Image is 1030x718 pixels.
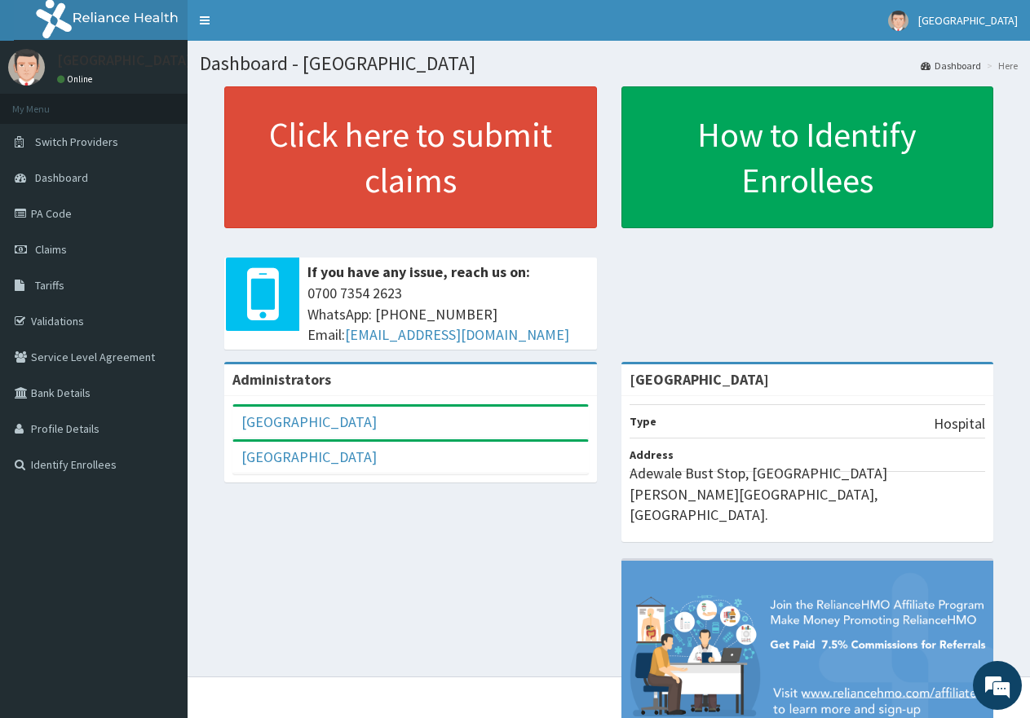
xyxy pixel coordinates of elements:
[630,370,769,389] strong: [GEOGRAPHIC_DATA]
[241,447,377,466] a: [GEOGRAPHIC_DATA]
[35,170,88,185] span: Dashboard
[8,49,45,86] img: User Image
[35,278,64,293] span: Tariffs
[630,414,656,429] b: Type
[307,283,589,346] span: 0700 7354 2623 WhatsApp: [PHONE_NUMBER] Email:
[241,412,377,431] a: [GEOGRAPHIC_DATA]
[35,242,67,257] span: Claims
[57,73,96,85] a: Online
[630,447,674,462] b: Address
[224,86,597,228] a: Click here to submit claims
[621,86,994,228] a: How to Identify Enrollees
[934,413,985,434] p: Hospital
[232,370,331,389] b: Administrators
[57,53,192,68] p: [GEOGRAPHIC_DATA]
[921,59,981,73] a: Dashboard
[35,134,118,149] span: Switch Providers
[345,325,569,344] a: [EMAIL_ADDRESS][DOMAIN_NAME]
[983,59,1018,73] li: Here
[307,262,530,281] b: If you have any issue, reach us on:
[918,13,1018,28] span: [GEOGRAPHIC_DATA]
[200,53,1018,74] h1: Dashboard - [GEOGRAPHIC_DATA]
[888,11,908,31] img: User Image
[630,463,986,526] p: Adewale Bust Stop, [GEOGRAPHIC_DATA][PERSON_NAME][GEOGRAPHIC_DATA], [GEOGRAPHIC_DATA].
